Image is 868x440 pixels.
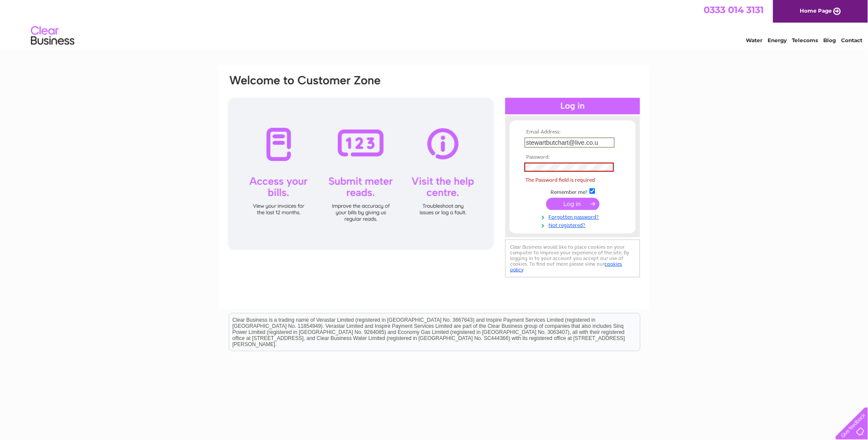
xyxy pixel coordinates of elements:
[522,187,623,196] td: Remember me?
[522,154,623,160] th: Password:
[824,37,836,43] a: Blog
[505,240,640,277] div: Clear Business would like to place cookies on your computer to improve your experience of the sit...
[522,129,623,135] th: Email Address:
[546,198,600,210] input: Submit
[526,177,595,183] span: The Password field is required
[768,37,787,43] a: Energy
[30,23,75,49] img: logo.png
[704,4,764,15] a: 0333 014 3131
[524,212,623,220] a: Forgotten password?
[746,37,763,43] a: Water
[229,5,640,42] div: Clear Business is a trading name of Verastar Limited (registered in [GEOGRAPHIC_DATA] No. 3667643...
[510,261,622,273] a: cookies policy
[841,37,863,43] a: Contact
[524,220,623,229] a: Not registered?
[792,37,818,43] a: Telecoms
